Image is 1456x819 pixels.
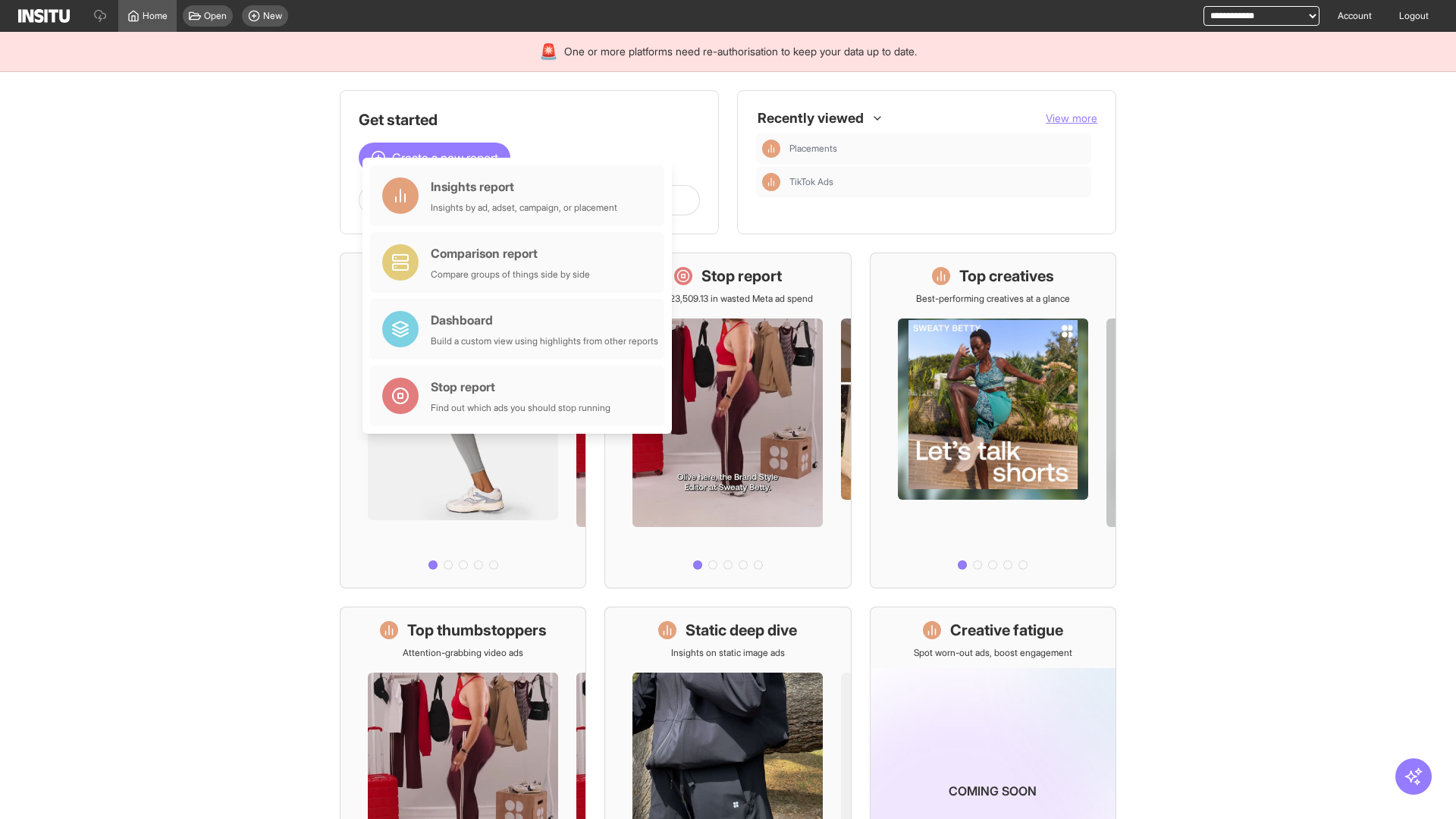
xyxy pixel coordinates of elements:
[431,177,617,196] div: Insights report
[916,293,1070,305] p: Best-performing creatives at a glance
[701,265,782,287] h1: Stop report
[18,9,70,23] img: Logo
[564,44,917,59] span: One or more platforms need re-authorisation to keep your data up to date.
[870,253,1116,588] a: Top creativesBest-performing creatives at a glance
[143,10,168,22] span: Home
[1046,111,1097,126] button: View more
[392,149,498,167] span: Create a new report
[604,253,851,588] a: Stop reportSave £23,509.13 in wasted Meta ad spend
[407,620,547,641] h1: Top thumbstoppers
[431,335,658,347] div: Build a custom view using highlights from other reports
[671,647,785,659] p: Insights on static image ads
[359,109,700,130] h1: Get started
[263,10,282,22] span: New
[431,311,658,329] div: Dashboard
[642,293,813,305] p: Save £23,509.13 in wasted Meta ad spend
[959,265,1054,287] h1: Top creatives
[789,143,1085,155] span: Placements
[431,402,610,414] div: Find out which ads you should stop running
[359,143,510,173] button: Create a new report
[789,176,833,188] span: TikTok Ads
[789,176,1085,188] span: TikTok Ads
[539,41,558,62] div: 🚨
[789,143,837,155] span: Placements
[762,140,780,158] div: Insights
[340,253,586,588] a: What's live nowSee all active ads instantly
[431,244,590,262] div: Comparison report
[403,647,523,659] p: Attention-grabbing video ads
[431,378,610,396] div: Stop report
[762,173,780,191] div: Insights
[204,10,227,22] span: Open
[431,202,617,214] div: Insights by ad, adset, campaign, or placement
[431,268,590,281] div: Compare groups of things side by side
[686,620,797,641] h1: Static deep dive
[1046,111,1097,124] span: View more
